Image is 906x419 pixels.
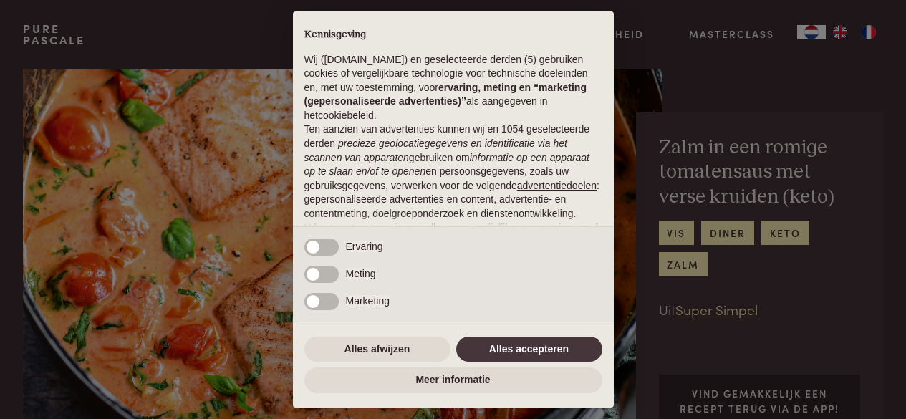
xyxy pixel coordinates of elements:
p: Ten aanzien van advertenties kunnen wij en 1054 geselecteerde gebruiken om en persoonsgegevens, z... [304,122,602,221]
span: Ervaring [346,241,383,252]
button: Alles accepteren [456,337,602,362]
button: derden [304,137,336,151]
button: Meer informatie [304,367,602,393]
em: precieze geolocatiegegevens en identificatie via het scannen van apparaten [304,138,567,163]
h2: Kennisgeving [304,29,602,42]
button: Alles afwijzen [304,337,450,362]
p: U kunt uw toestemming op elk moment vrijelijk geven, weigeren of intrekken door het voorkeurenpan... [304,221,602,292]
em: informatie op een apparaat op te slaan en/of te openen [304,152,590,178]
span: Marketing [346,295,390,307]
a: cookiebeleid [318,110,374,121]
span: Meting [346,268,376,279]
strong: ervaring, meting en “marketing (gepersonaliseerde advertenties)” [304,82,587,107]
button: advertentiedoelen [517,179,597,193]
p: Wij ([DOMAIN_NAME]) en geselecteerde derden (5) gebruiken cookies of vergelijkbare technologie vo... [304,53,602,123]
